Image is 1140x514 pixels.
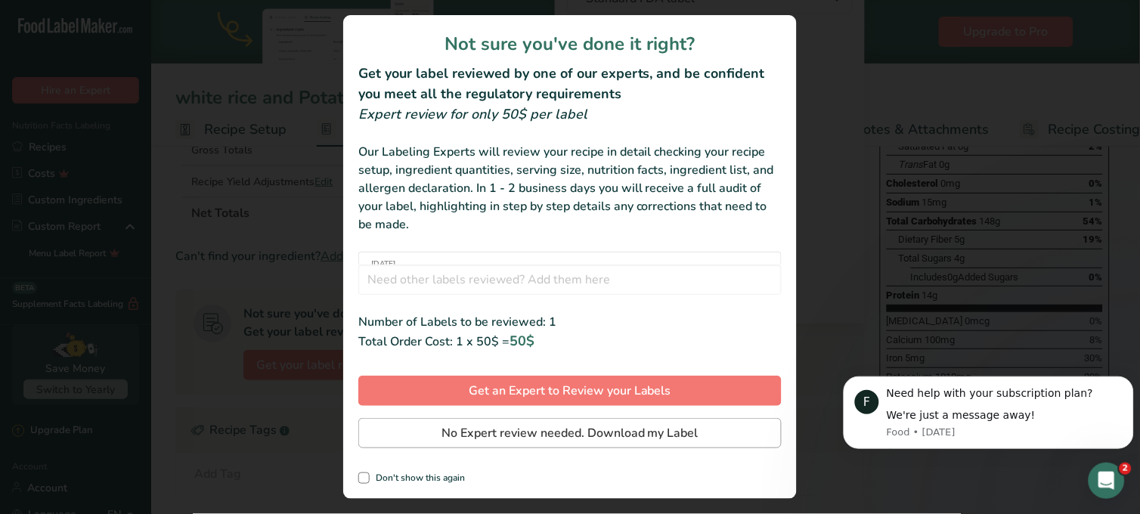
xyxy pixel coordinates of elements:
div: Total Order Cost: 1 x 50$ = [358,331,782,351]
span: No Expert review needed. Download my Label [441,424,699,442]
span: Don't show this again [370,472,465,484]
input: Need other labels reviewed? Add them here [358,265,782,295]
button: No Expert review needed. Download my Label [358,418,782,448]
span: 50$ [510,332,534,350]
button: Get an Expert to Review your Labels [358,376,782,406]
div: white rice and Potato [371,259,489,288]
iframe: Intercom live chat [1089,463,1125,499]
div: Number of Labels to be reviewed: 1 [358,313,782,331]
h2: Get your label reviewed by one of our experts, and be confident you meet all the regulatory requi... [358,63,782,104]
div: Expert review for only 50$ per label [358,104,782,125]
div: Our Labeling Experts will review your recipe in detail checking your recipe setup, ingredient qua... [358,143,782,234]
span: 2 [1120,463,1132,475]
span: [DATE] [371,259,489,270]
span: Get an Expert to Review your Labels [469,382,671,400]
iframe: Intercom notifications message [838,353,1140,473]
h1: Not sure you've done it right? [358,30,782,57]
